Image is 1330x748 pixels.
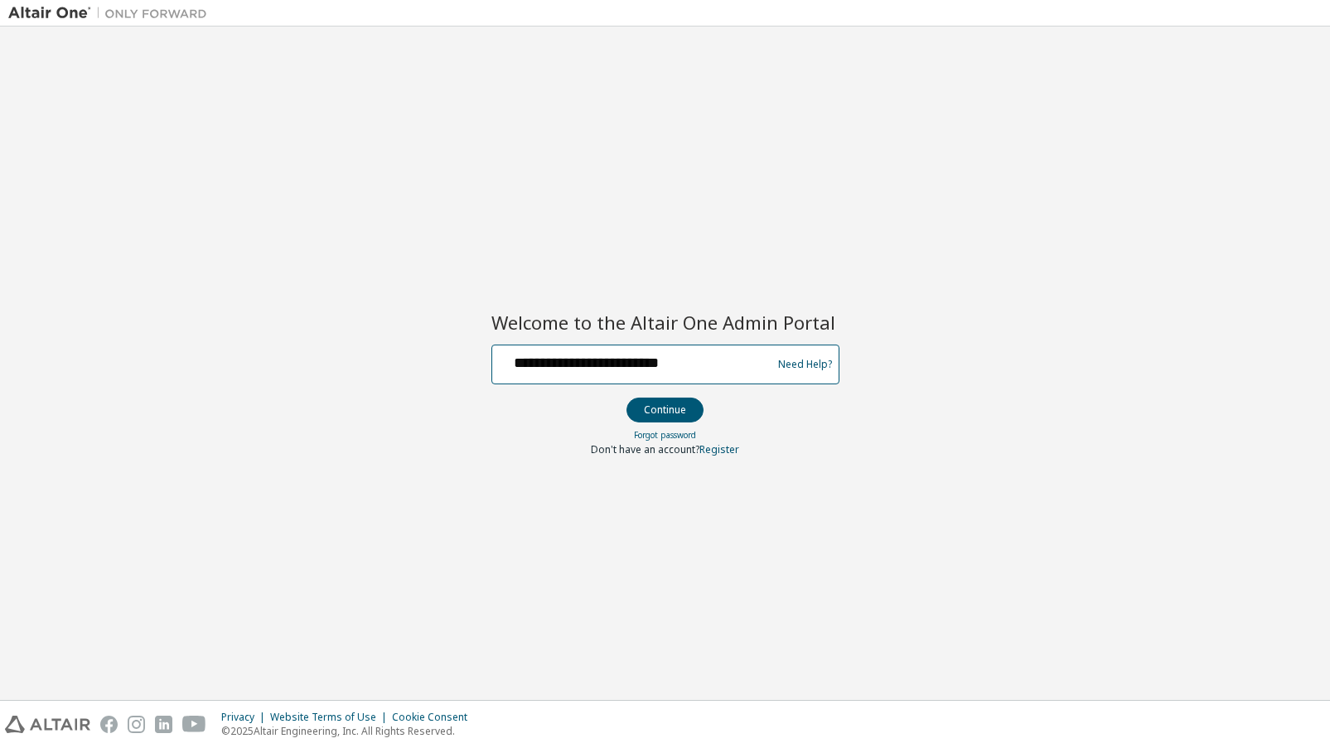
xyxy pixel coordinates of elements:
[626,398,704,422] button: Continue
[591,442,699,456] span: Don't have an account?
[221,724,477,738] p: © 2025 Altair Engineering, Inc. All Rights Reserved.
[699,442,739,456] a: Register
[100,716,118,733] img: facebook.svg
[634,429,696,441] a: Forgot password
[5,716,90,733] img: altair_logo.svg
[8,5,215,22] img: Altair One
[182,716,206,733] img: youtube.svg
[270,711,392,724] div: Website Terms of Use
[128,716,145,733] img: instagram.svg
[221,711,270,724] div: Privacy
[155,716,172,733] img: linkedin.svg
[778,364,832,364] a: Need Help?
[491,311,839,334] h2: Welcome to the Altair One Admin Portal
[392,711,477,724] div: Cookie Consent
